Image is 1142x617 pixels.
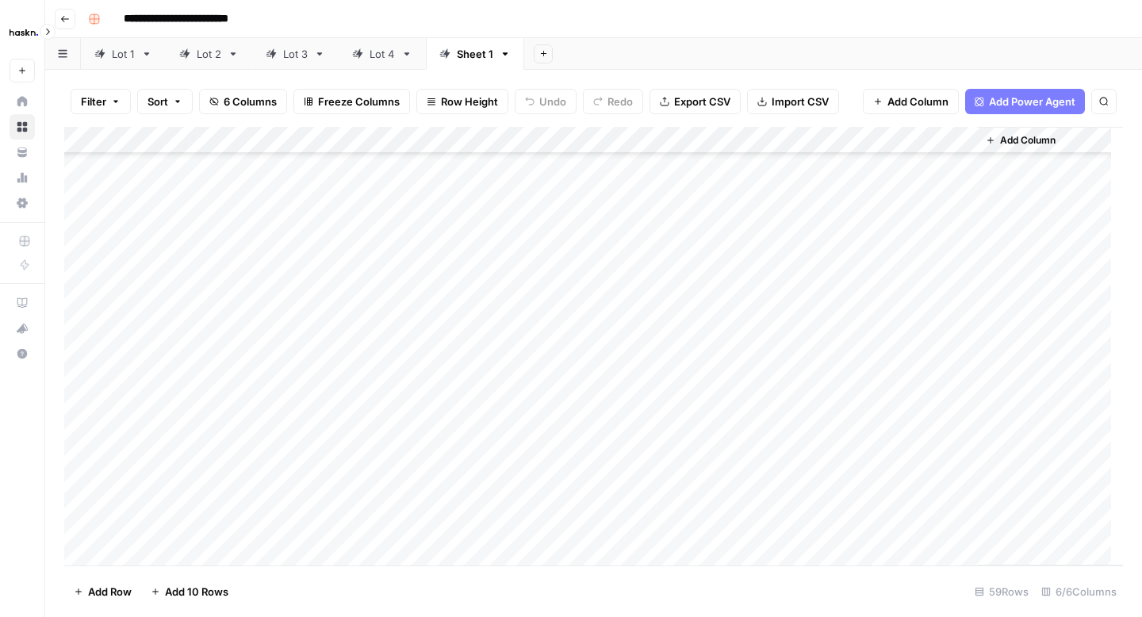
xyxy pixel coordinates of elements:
[148,94,168,109] span: Sort
[583,89,643,114] button: Redo
[863,89,959,114] button: Add Column
[965,89,1085,114] button: Add Power Agent
[10,18,38,47] img: Haskn Logo
[197,46,221,62] div: Lot 2
[71,89,131,114] button: Filter
[10,114,35,140] a: Browse
[515,89,577,114] button: Undo
[979,130,1062,151] button: Add Column
[224,94,277,109] span: 6 Columns
[10,165,35,190] a: Usage
[416,89,508,114] button: Row Height
[81,94,106,109] span: Filter
[64,579,141,604] button: Add Row
[10,140,35,165] a: Your Data
[199,89,287,114] button: 6 Columns
[968,579,1035,604] div: 59 Rows
[539,94,566,109] span: Undo
[1000,133,1056,148] span: Add Column
[674,94,730,109] span: Export CSV
[293,89,410,114] button: Freeze Columns
[747,89,839,114] button: Import CSV
[426,38,524,70] a: Sheet 1
[457,46,493,62] div: Sheet 1
[165,584,228,600] span: Add 10 Rows
[1035,579,1123,604] div: 6/6 Columns
[10,316,34,340] div: What's new?
[10,341,35,366] button: Help + Support
[339,38,426,70] a: Lot 4
[10,290,35,316] a: AirOps Academy
[607,94,633,109] span: Redo
[166,38,252,70] a: Lot 2
[112,46,135,62] div: Lot 1
[252,38,339,70] a: Lot 3
[81,38,166,70] a: Lot 1
[650,89,741,114] button: Export CSV
[137,89,193,114] button: Sort
[10,13,35,52] button: Workspace: Haskn
[370,46,395,62] div: Lot 4
[887,94,948,109] span: Add Column
[141,579,238,604] button: Add 10 Rows
[88,584,132,600] span: Add Row
[10,190,35,216] a: Settings
[441,94,498,109] span: Row Height
[318,94,400,109] span: Freeze Columns
[10,316,35,341] button: What's new?
[283,46,308,62] div: Lot 3
[989,94,1075,109] span: Add Power Agent
[10,89,35,114] a: Home
[772,94,829,109] span: Import CSV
